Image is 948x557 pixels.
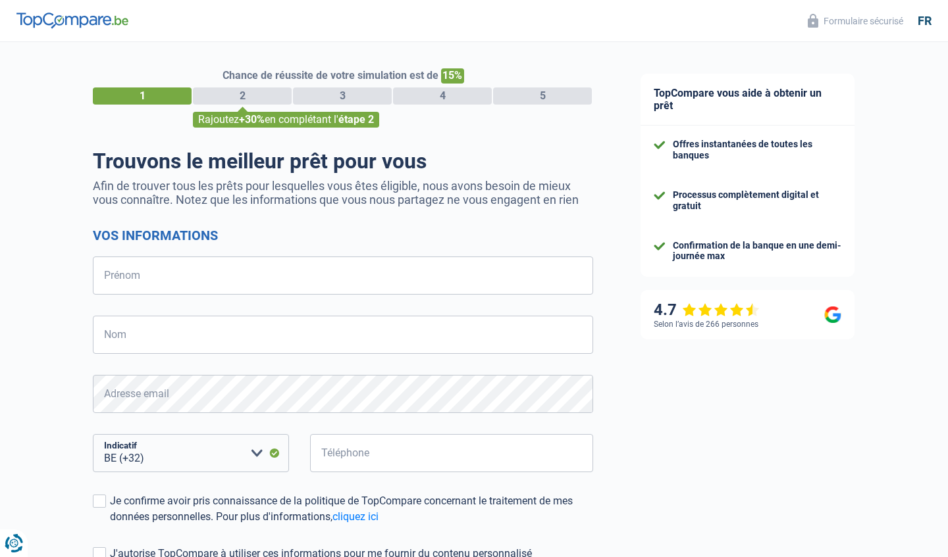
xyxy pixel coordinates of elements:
div: fr [918,14,932,28]
div: Offres instantanées de toutes les banques [673,139,841,161]
div: 4 [393,87,492,105]
div: Selon l’avis de 266 personnes [654,320,758,329]
div: TopCompare vous aide à obtenir un prêt [641,74,855,126]
div: 2 [193,87,292,105]
a: cliquez ici [332,510,379,523]
div: 5 [493,87,592,105]
div: 4.7 [654,301,760,320]
p: Afin de trouver tous les prêts pour lesquelles vous êtes éligible, nous avons besoin de mieux vou... [93,179,593,206]
button: Formulaire sécurisé [800,10,911,32]
span: Chance de réussite de votre simulation est de [223,69,438,82]
span: 15% [441,68,464,84]
img: TopCompare Logo [16,12,128,28]
div: 3 [293,87,392,105]
span: étape 2 [338,113,374,126]
span: +30% [239,113,265,126]
input: 401020304 [310,434,593,472]
div: Rajoutez en complétant l' [193,112,379,128]
h1: Trouvons le meilleur prêt pour vous [93,149,593,174]
h2: Vos informations [93,228,593,243]
div: Confirmation de la banque en une demi-journée max [673,240,841,262]
div: Processus complètement digital et gratuit [673,189,841,212]
div: Je confirme avoir pris connaissance de la politique de TopCompare concernant le traitement de mes... [110,493,593,525]
div: 1 [93,87,192,105]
